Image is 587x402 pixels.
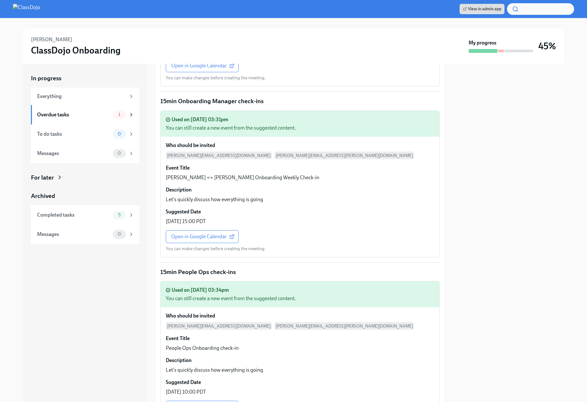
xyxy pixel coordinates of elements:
span: [PERSON_NAME][EMAIL_ADDRESS][DOMAIN_NAME] [166,152,272,159]
img: ClassDojo [13,4,40,14]
span: [PERSON_NAME][EMAIL_ADDRESS][PERSON_NAME][DOMAIN_NAME] [274,322,414,330]
a: Messages0 [31,144,139,163]
div: Messages [37,150,110,157]
a: Messages0 [31,225,139,244]
h3: ClassDojo Onboarding [31,44,121,56]
p: [PERSON_NAME] <> [PERSON_NAME] Onboarding Weekly Check-in [166,174,319,181]
p: People Ops Onboarding check-in [166,345,239,352]
div: You can still create a new event from the suggested content. [166,295,434,302]
h6: [PERSON_NAME] [31,36,72,43]
div: Messages [37,231,110,238]
div: Everything [37,93,126,100]
p: You can make changes before creating the meeting. [166,246,266,252]
span: 5 [114,212,124,217]
p: 15min People Ops check-ins [160,268,440,276]
span: 1 [114,112,124,117]
span: [PERSON_NAME][EMAIL_ADDRESS][PERSON_NAME][DOMAIN_NAME] [274,152,414,159]
div: Overdue tasks [37,111,110,118]
div: You can still create a new event from the suggested content. [166,124,434,132]
span: View in admin app [463,6,501,12]
a: Open in Google Calendar [166,230,239,243]
span: Open in Google Calendar [171,63,233,69]
a: For later [31,173,139,182]
h6: Event Title [166,335,190,342]
a: Everything [31,88,139,105]
a: Overdue tasks1 [31,105,139,124]
a: Archived [31,192,139,200]
span: 0 [114,132,125,136]
div: To do tasks [37,131,110,138]
p: [DATE] 10:00 PDT [166,388,206,396]
h6: Who should be invited [166,312,215,319]
p: You can make changes before creating the meeting. [166,75,266,81]
h3: 45% [538,40,556,52]
span: [PERSON_NAME][EMAIL_ADDRESS][DOMAIN_NAME] [166,322,272,330]
a: Open in Google Calendar [166,59,239,72]
p: [DATE] 15:00 PDT [166,218,206,225]
a: Completed tasks5 [31,205,139,225]
h6: Event Title [166,164,190,172]
p: Let's quickly discuss how everything is going [166,367,263,374]
span: 0 [114,151,125,156]
h6: Who should be invited [166,142,215,149]
h6: Description [166,186,192,193]
a: To do tasks0 [31,124,139,144]
a: In progress [31,74,139,83]
h6: Description [166,357,192,364]
div: For later [31,173,54,182]
h6: Suggested Date [166,379,201,386]
div: Used on [DATE] 03:31pm [172,116,228,123]
strong: My progress [469,39,496,46]
span: 0 [114,232,125,237]
div: Used on [DATE] 03:34pm [172,287,229,294]
a: View in admin app [460,4,504,14]
h6: Suggested Date [166,208,201,215]
p: 15min Onboarding Manager check-ins [160,97,440,105]
div: Completed tasks [37,211,110,219]
span: Open in Google Calendar [171,233,233,240]
p: Let's quickly discuss how everything is going [166,196,263,203]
